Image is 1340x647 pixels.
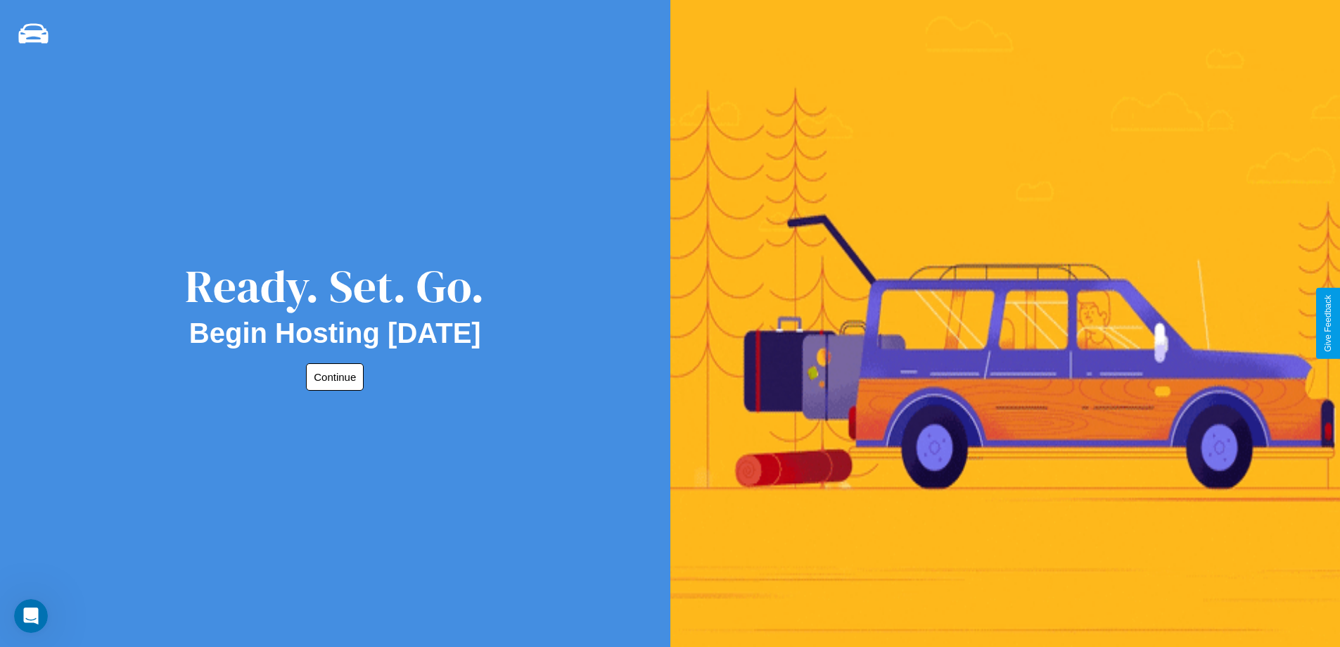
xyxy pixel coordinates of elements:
iframe: Intercom live chat [14,599,48,633]
div: Give Feedback [1323,295,1333,352]
h2: Begin Hosting [DATE] [189,318,481,349]
button: Continue [306,363,364,391]
div: Ready. Set. Go. [185,255,485,318]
